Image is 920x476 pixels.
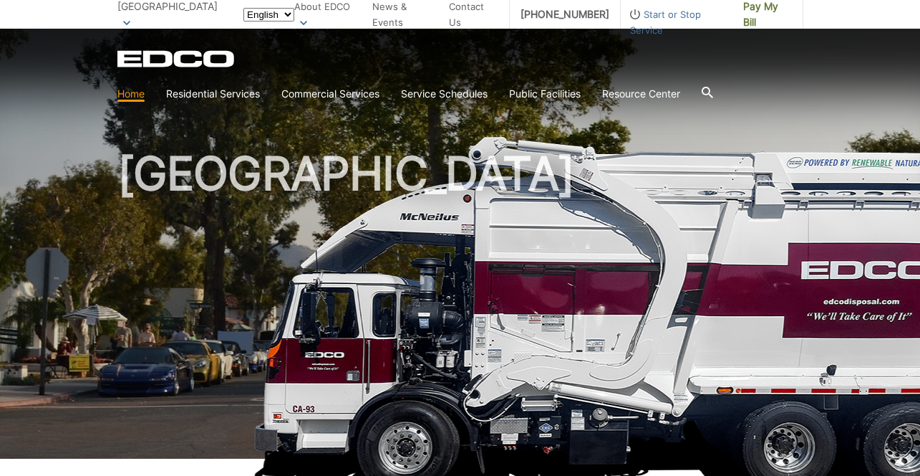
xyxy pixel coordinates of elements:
select: Select a language [243,8,294,22]
a: Residential Services [166,86,260,102]
h1: [GEOGRAPHIC_DATA] [117,151,803,465]
a: Commercial Services [281,86,379,102]
a: Public Facilities [509,86,581,102]
a: Resource Center [602,86,680,102]
a: Home [117,86,145,102]
a: Service Schedules [401,86,488,102]
a: EDCD logo. Return to the homepage. [117,50,236,67]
